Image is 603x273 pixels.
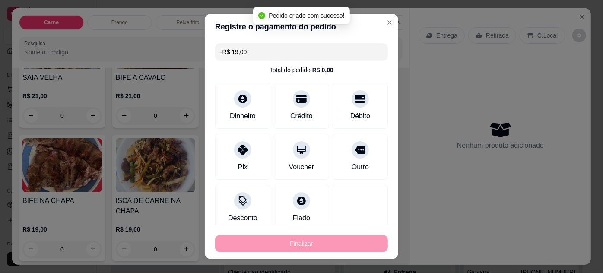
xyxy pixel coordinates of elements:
[290,111,313,121] div: Crédito
[238,162,248,172] div: Pix
[383,16,397,29] button: Close
[289,162,314,172] div: Voucher
[312,66,333,74] div: R$ 0,00
[269,12,344,19] span: Pedido criado com sucesso!
[228,213,257,223] div: Desconto
[350,111,370,121] div: Débito
[293,213,310,223] div: Fiado
[220,43,383,60] input: Ex.: hambúrguer de cordeiro
[352,162,369,172] div: Outro
[270,66,333,74] div: Total do pedido
[230,111,256,121] div: Dinheiro
[258,12,265,19] span: check-circle
[205,14,398,40] header: Registre o pagamento do pedido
